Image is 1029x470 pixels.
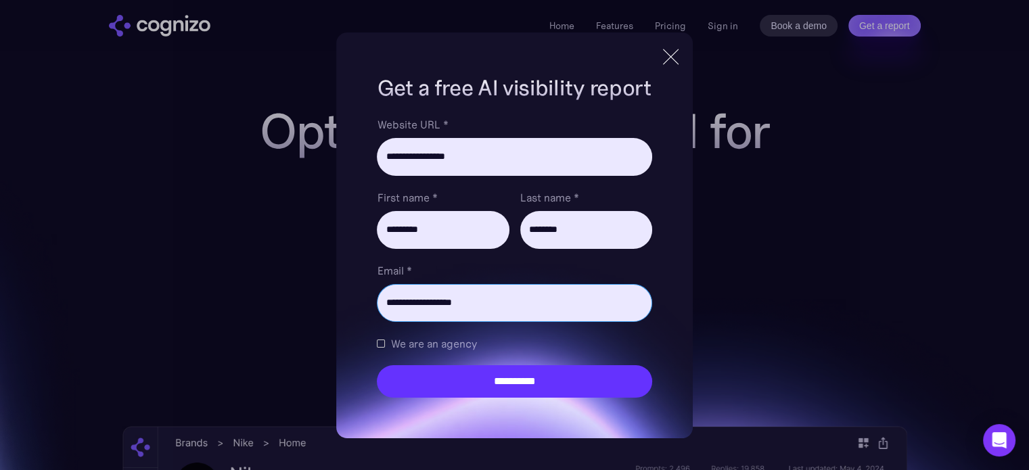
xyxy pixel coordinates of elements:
label: Email * [377,262,651,279]
label: Last name * [520,189,652,206]
label: First name * [377,189,509,206]
h1: Get a free AI visibility report [377,73,651,103]
div: Open Intercom Messenger [983,424,1015,456]
label: Website URL * [377,116,651,133]
form: Brand Report Form [377,116,651,398]
span: We are an agency [390,335,476,352]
